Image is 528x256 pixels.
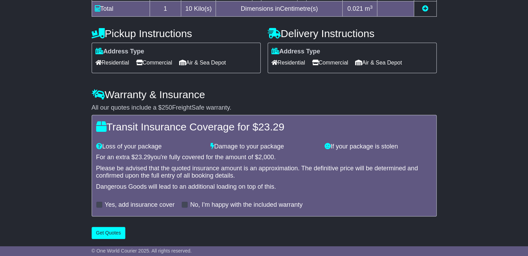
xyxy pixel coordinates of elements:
span: Air & Sea Depot [179,57,226,68]
span: 0.021 [347,5,363,12]
h4: Warranty & Insurance [92,89,437,100]
span: Commercial [136,57,172,68]
div: Dangerous Goods will lead to an additional loading on top of this. [96,183,432,191]
button: Get Quotes [92,227,126,239]
span: Residential [95,57,129,68]
div: If your package is stolen [321,143,435,151]
td: Kilo(s) [181,1,216,17]
h4: Transit Insurance Coverage for $ [96,121,432,133]
td: Dimensions in Centimetre(s) [216,1,343,17]
label: Address Type [95,48,144,56]
div: Damage to your package [207,143,321,151]
span: 2,000 [258,154,274,161]
label: No, I'm happy with the included warranty [190,201,303,209]
div: For an extra $ you're fully covered for the amount of $ . [96,154,432,161]
div: Loss of your package [93,143,207,151]
span: 23.29 [258,121,284,133]
span: m [365,5,373,12]
h4: Delivery Instructions [268,28,437,39]
span: Residential [271,57,305,68]
span: 10 [185,5,192,12]
td: 1 [150,1,181,17]
label: Yes, add insurance cover [105,201,175,209]
td: Total [92,1,150,17]
span: © One World Courier 2025. All rights reserved. [92,248,192,254]
sup: 3 [370,5,373,10]
h4: Pickup Instructions [92,28,261,39]
div: All our quotes include a $ FreightSafe warranty. [92,104,437,112]
span: Commercial [312,57,348,68]
label: Address Type [271,48,320,56]
div: Please be advised that the quoted insurance amount is an approximation. The definitive price will... [96,165,432,180]
span: Air & Sea Depot [355,57,402,68]
span: 23.29 [135,154,151,161]
span: 250 [162,104,172,111]
a: Add new item [422,5,428,12]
